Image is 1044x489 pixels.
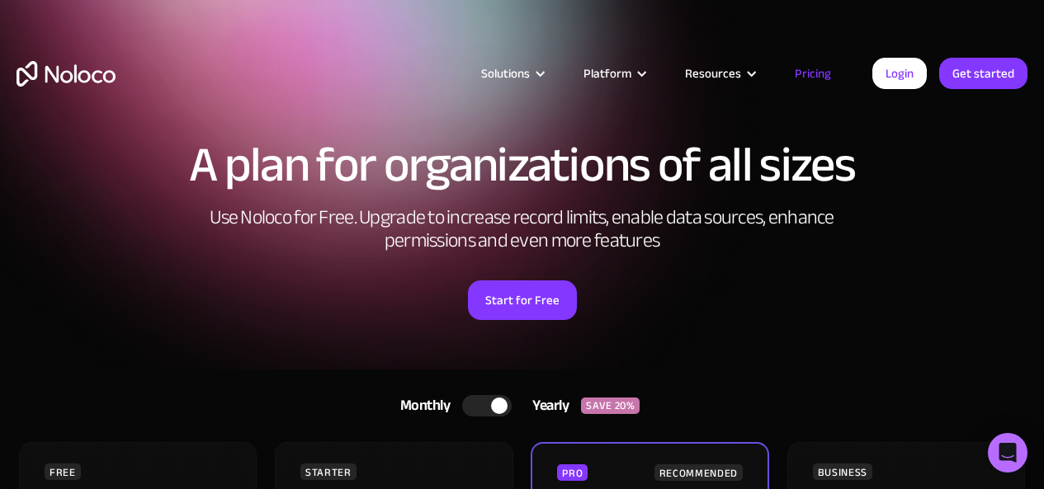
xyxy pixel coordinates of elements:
[654,464,743,481] div: RECOMMENDED
[583,63,631,84] div: Platform
[581,397,640,414] div: SAVE 20%
[685,63,741,84] div: Resources
[17,140,1027,190] h1: A plan for organizations of all sizes
[17,61,116,87] a: home
[939,58,1027,89] a: Get started
[45,463,81,480] div: FREE
[380,393,463,418] div: Monthly
[988,433,1027,473] div: Open Intercom Messenger
[563,63,664,84] div: Platform
[300,463,356,480] div: STARTER
[664,63,774,84] div: Resources
[774,63,852,84] a: Pricing
[813,463,872,480] div: BUSINESS
[872,58,927,89] a: Login
[557,464,588,481] div: PRO
[481,63,530,84] div: Solutions
[468,280,577,320] a: Start for Free
[512,393,581,418] div: Yearly
[192,206,853,252] h2: Use Noloco for Free. Upgrade to increase record limits, enable data sources, enhance permissions ...
[461,63,563,84] div: Solutions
